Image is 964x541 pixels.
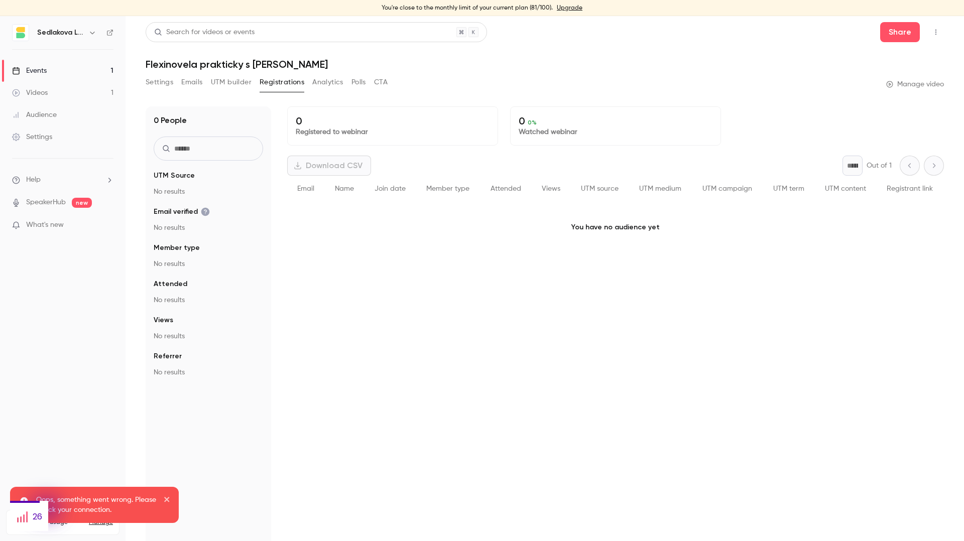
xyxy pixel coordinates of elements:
[154,331,263,341] p: No results
[312,74,343,90] button: Analytics
[154,187,263,197] p: No results
[374,74,388,90] button: CTA
[146,74,173,90] button: Settings
[426,185,469,192] span: Member type
[581,185,619,192] span: UTM source
[12,88,48,98] div: Videos
[287,176,944,202] div: People list
[181,74,202,90] button: Emails
[26,175,41,185] span: Help
[519,115,712,127] p: 0
[825,185,866,192] span: UTM content
[154,27,255,38] div: Search for videos or events
[154,223,263,233] p: No results
[154,367,263,377] p: No results
[260,74,304,90] button: Registrations
[12,132,52,142] div: Settings
[72,198,92,208] span: new
[12,110,57,120] div: Audience
[375,185,406,192] span: Join date
[37,28,84,38] h6: Sedlakova Legal
[867,161,892,171] p: Out of 1
[287,202,944,252] p: You have no audience yet
[773,185,804,192] span: UTM term
[887,185,933,192] span: Registrant link
[12,66,47,76] div: Events
[146,58,944,70] h1: Flexinovela prakticky s [PERSON_NAME]
[154,351,182,361] span: Referrer
[335,185,354,192] span: Name
[26,220,64,230] span: What's new
[10,503,48,531] div: 26
[154,207,210,217] span: Email verified
[491,185,521,192] span: Attended
[154,243,200,253] span: Member type
[528,119,537,126] span: 0 %
[154,295,263,305] p: No results
[154,315,173,325] span: Views
[557,4,582,12] a: Upgrade
[36,495,157,515] p: Oops, something went wrong. Please check your connection.
[154,171,195,181] span: UTM Source
[296,115,490,127] p: 0
[886,79,944,89] a: Manage video
[154,114,187,126] h1: 0 People
[639,185,681,192] span: UTM medium
[296,127,490,137] p: Registered to webinar
[164,495,171,507] button: close
[154,171,263,377] section: facet-groups
[880,22,920,42] button: Share
[13,25,29,41] img: Sedlakova Legal
[297,185,314,192] span: Email
[154,279,187,289] span: Attended
[12,175,113,185] li: help-dropdown-opener
[211,74,252,90] button: UTM builder
[519,127,712,137] p: Watched webinar
[542,185,560,192] span: Views
[702,185,752,192] span: UTM campaign
[351,74,366,90] button: Polls
[154,259,263,269] p: No results
[26,197,66,208] a: SpeakerHub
